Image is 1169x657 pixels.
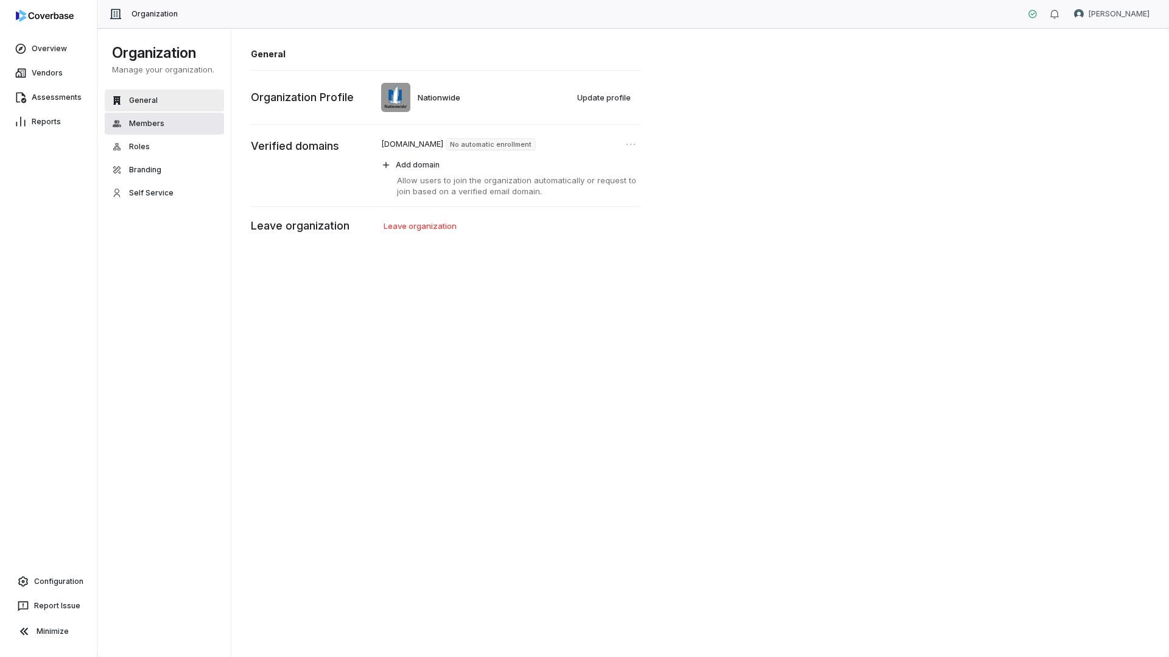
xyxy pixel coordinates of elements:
[129,142,150,152] span: Roles
[571,88,638,107] button: Update profile
[1089,9,1150,19] span: [PERSON_NAME]
[105,90,224,111] button: General
[112,43,217,63] h1: Organization
[418,92,460,103] span: Nationwide
[105,182,224,204] button: Self Service
[377,217,464,235] button: Leave organization
[251,218,349,234] p: Leave organization
[1074,9,1084,19] img: Nic Weilbacher avatar
[112,64,217,75] p: Manage your organization.
[375,155,641,175] button: Add domain
[105,136,224,158] button: Roles
[5,595,92,617] button: Report Issue
[375,175,641,197] p: Allow users to join the organization automatically or request to join based on a verified email d...
[5,571,92,592] a: Configuration
[5,619,92,644] button: Minimize
[16,10,74,22] img: logo-D7KZi-bG.svg
[129,188,174,198] span: Self Service
[251,138,339,154] p: Verified domains
[2,111,94,133] a: Reports
[2,86,94,108] a: Assessments
[2,38,94,60] a: Overview
[105,113,224,135] button: Members
[623,137,638,152] button: Open menu
[381,83,410,112] img: Nationwide
[129,96,158,105] span: General
[129,165,161,175] span: Branding
[129,119,164,128] span: Members
[381,138,443,150] p: [DOMAIN_NAME]
[1067,5,1157,23] button: Nic Weilbacher avatar[PERSON_NAME]
[2,62,94,84] a: Vendors
[396,160,440,170] span: Add domain
[251,47,641,60] h1: General
[105,159,224,181] button: Branding
[446,139,535,150] span: No automatic enrollment
[251,90,354,105] p: Organization Profile
[132,9,178,19] span: Organization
